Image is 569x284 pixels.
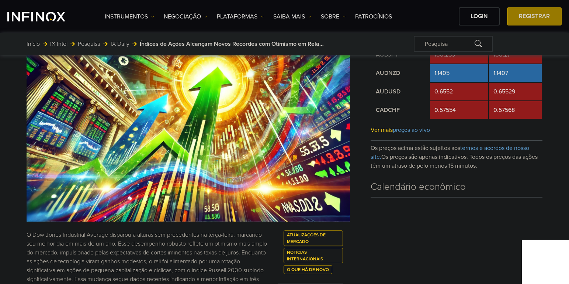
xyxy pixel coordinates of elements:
[43,42,47,46] img: arrow-right
[414,36,493,52] div: Pesquisa
[284,265,332,274] a: O que há de novo
[132,42,137,46] img: arrow-right
[371,83,429,100] td: AUDUSD
[430,83,488,100] td: 0.6552
[371,120,543,141] div: Ver mais
[371,179,543,197] h4: Calendário econômico
[489,83,542,100] td: 0.65529
[27,40,40,48] a: Início
[430,101,488,119] td: 0.57554
[459,7,500,25] a: Login
[507,7,562,25] a: Registrar
[393,126,430,134] span: preços ao vivo
[111,40,129,48] a: IX Daily
[355,12,392,21] a: Patrocínios
[489,64,542,82] td: 1.1407
[430,64,488,82] td: 1.1405
[140,40,324,48] span: Índices de Ações Alcançam Novos Recordes com Otimismo em Relação a Cortes nas Taxas.
[164,12,208,21] a: NEGOCIAÇÃO
[371,101,429,119] td: CADCHF
[50,40,67,48] a: IX Intel
[321,12,346,21] a: SOBRE
[273,12,312,21] a: Saiba mais
[105,12,155,21] a: Instrumentos
[78,40,100,48] a: Pesquisa
[371,64,429,82] td: AUDNZD
[489,101,542,119] td: 0.57568
[7,12,83,21] a: INFINOX Logo
[217,12,264,21] a: PLATAFORMAS
[284,230,343,246] a: Atualizações de mercado
[103,42,108,46] img: arrow-right
[284,248,343,263] a: Notícias internacionais
[371,141,543,170] p: Os preços acima estão sujeitos aos Os preços são apenas indicativos. Todos os preços das ações tê...
[70,42,75,46] img: arrow-right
